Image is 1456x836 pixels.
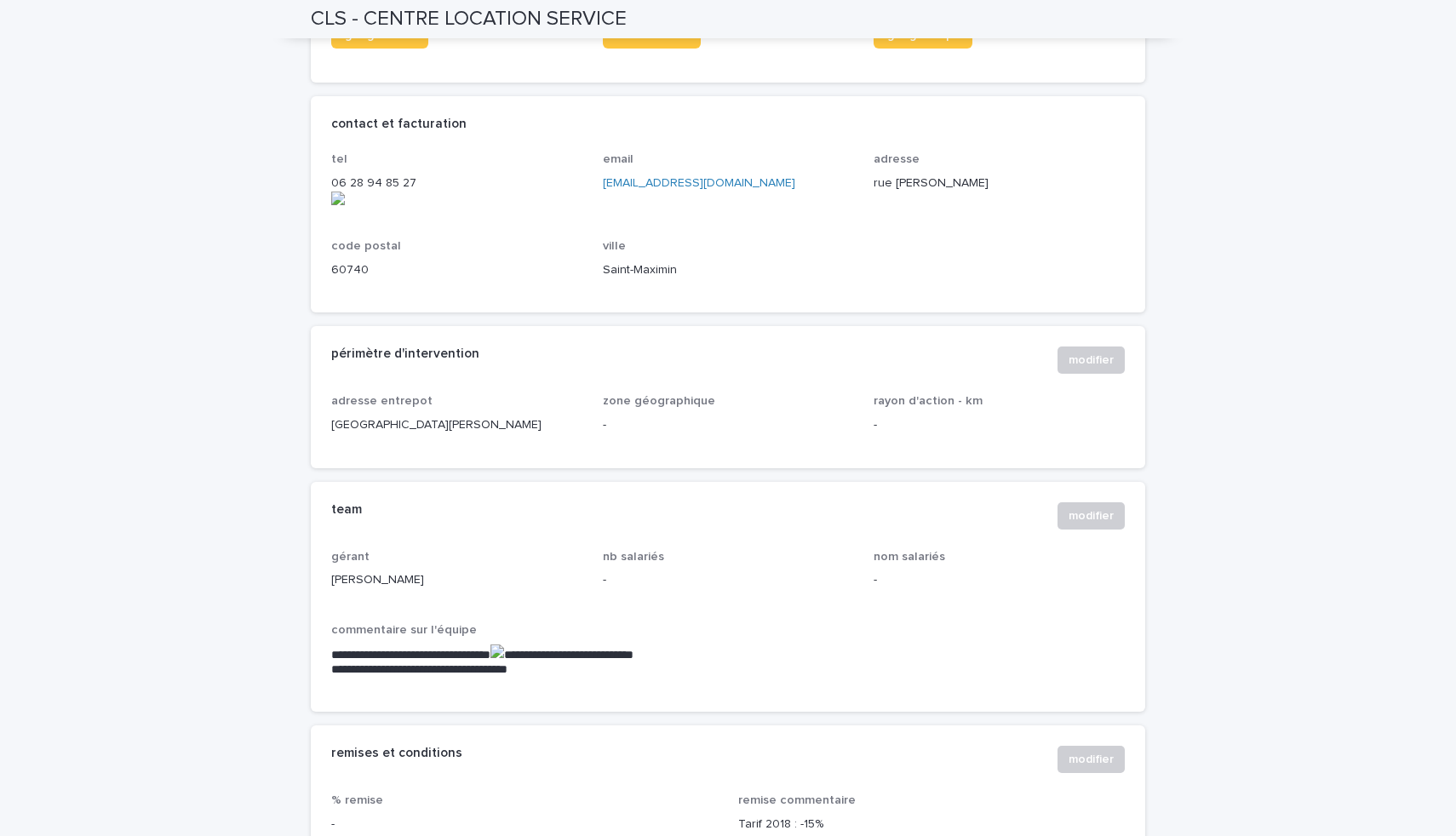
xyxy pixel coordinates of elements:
span: rayon d'action - km [874,395,983,407]
span: nb salariés [603,551,664,563]
span: commentaire sur l'équipe [331,624,477,636]
a: [EMAIL_ADDRESS][DOMAIN_NAME] [603,177,795,189]
img: actions-icon.png [331,192,582,205]
p: Saint-Maximin [603,261,854,279]
span: code postal [331,240,401,252]
p: 60740 [331,261,582,279]
span: email [603,153,633,165]
span: gérant [331,551,370,563]
p: - [603,571,854,589]
span: modifier [1069,352,1114,369]
span: zone géographique [603,395,715,407]
h2: remises et conditions [331,746,462,761]
button: modifier [1058,746,1125,773]
p: Tarif 2018 : -15% [738,816,1125,833]
h2: contact et facturation [331,117,467,132]
p: [GEOGRAPHIC_DATA][PERSON_NAME] [331,416,582,434]
button: modifier [1058,346,1125,374]
span: adresse [874,153,920,165]
h2: team [331,502,362,518]
span: adresse entrepot [331,395,433,407]
img: actions-icon.png [490,644,504,658]
p: - [874,416,1125,434]
p: - [874,571,1125,589]
p: rue [PERSON_NAME] [874,175,1125,192]
span: remise commentaire [738,794,856,806]
button: modifier [1058,502,1125,530]
span: modifier [1069,751,1114,768]
h2: CLS - CENTRE LOCATION SERVICE [311,7,627,31]
p: - [331,816,718,833]
span: tel [331,153,347,165]
span: nom salariés [874,551,945,563]
span: % remise [331,794,383,806]
onoff-telecom-ce-phone-number-wrapper: 06 28 94 85 27 [331,177,416,189]
p: [PERSON_NAME] [331,571,582,589]
h2: périmètre d'intervention [331,346,479,362]
span: modifier [1069,507,1114,524]
span: ville [603,240,626,252]
p: - [603,416,854,434]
